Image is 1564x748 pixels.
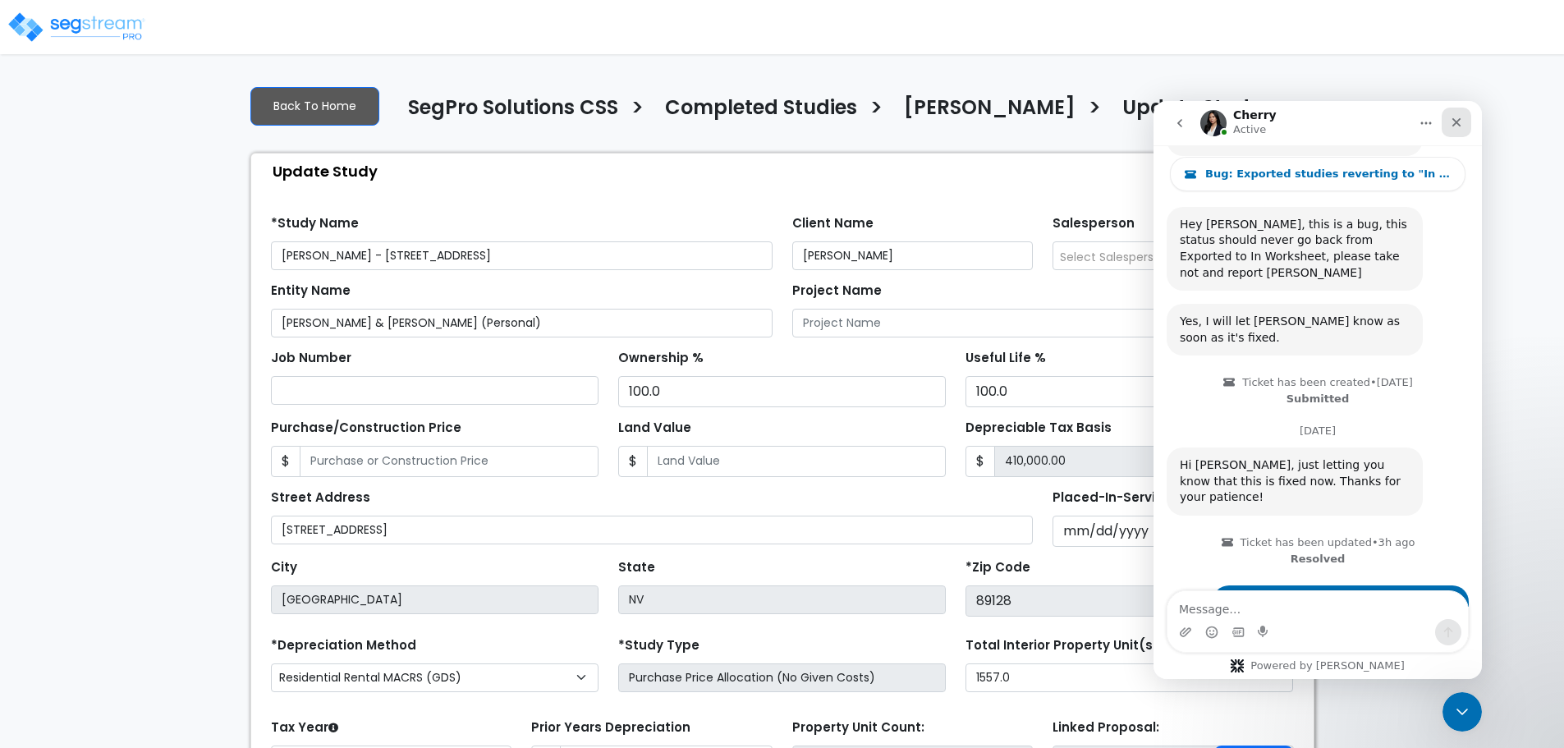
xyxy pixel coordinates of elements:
label: Ownership % [618,349,704,368]
h4: [PERSON_NAME] [904,96,1076,124]
label: Land Value [618,419,691,438]
a: [PERSON_NAME] [892,96,1076,131]
a: Update Study [1110,96,1262,131]
label: Project Name [792,282,882,301]
span: $ [618,446,648,477]
label: City [271,558,297,577]
h4: Completed Studies [665,96,857,124]
div: Update Study [259,154,1314,189]
button: Gif picker [78,525,91,538]
input: Street Address [271,516,1034,544]
h3: > [631,94,644,126]
label: Depreciable Tax Basis [965,419,1112,438]
input: Depreciation [965,376,1293,407]
label: Prior Years Depreciation [531,718,690,737]
a: Back To Home [250,87,379,126]
div: Andrew says… [13,484,315,636]
input: 0.00 [994,446,1293,477]
label: Total Interior Property Unit(s) Square Footage [965,636,1268,655]
label: Street Address [271,489,370,507]
iframe: Intercom live chat [1154,101,1482,679]
label: State [618,558,655,577]
input: Zip Code [965,585,1293,617]
label: Salesperson [1053,214,1135,233]
label: *Zip Code [965,558,1030,577]
button: Start recording [104,525,117,538]
label: Useful Life % [965,349,1046,368]
img: logo_pro_r.png [7,11,146,44]
label: Job Number [271,349,351,368]
label: Placed-In-Service Date [1053,489,1207,507]
button: Emoji picker [52,525,65,538]
label: Property Unit Count: [792,718,924,737]
label: Tax Year [271,718,338,737]
button: Send a message… [282,518,308,544]
label: Client Name [792,214,874,233]
input: Ownership [618,376,946,407]
input: Entity Name [271,309,773,337]
input: Purchase or Construction Price [300,446,599,477]
h4: Update Study [1122,96,1262,124]
textarea: Message… [14,490,314,518]
label: *Study Type [618,636,699,655]
input: Project Name [792,309,1294,337]
input: Client Name [792,241,1034,270]
label: Entity Name [271,282,351,301]
span: Select Salesperson [1060,249,1168,265]
button: Upload attachment [25,525,39,538]
h3: > [869,94,883,126]
input: Land Value [647,446,946,477]
label: Linked Proposal: [1053,718,1159,737]
input: Study Name [271,241,773,270]
a: SegPro Solutions CSS [396,96,618,131]
h3: > [1088,94,1102,126]
label: Purchase/Construction Price [271,419,461,438]
div: Cherry, thanks for the update. From your logs is there any way to identify which studies had thei... [59,484,315,617]
span: $ [271,446,300,477]
a: Completed Studies [653,96,857,131]
input: total square foot [965,663,1293,692]
label: *Depreciation Method [271,636,416,655]
iframe: Intercom live chat [1442,692,1482,732]
h4: SegPro Solutions CSS [408,96,618,124]
label: *Study Name [271,214,359,233]
span: $ [965,446,995,477]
